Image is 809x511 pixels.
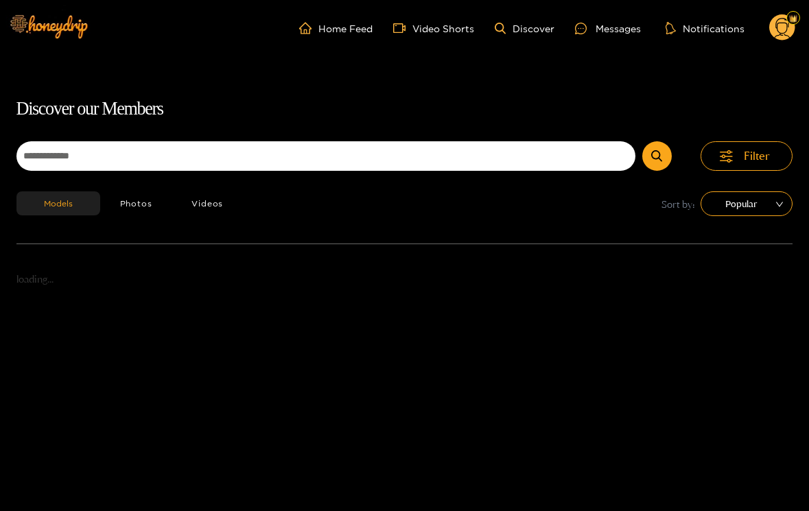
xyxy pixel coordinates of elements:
[100,191,172,215] button: Photos
[661,196,695,212] span: Sort by:
[299,22,373,34] a: Home Feed
[16,191,100,215] button: Models
[642,141,672,171] button: Submit Search
[701,191,793,216] div: sort
[744,148,770,164] span: Filter
[393,22,474,34] a: Video Shorts
[299,22,318,34] span: home
[575,21,641,36] div: Messages
[172,191,243,215] button: Videos
[711,193,782,214] span: Popular
[393,22,412,34] span: video-camera
[16,95,793,123] h1: Discover our Members
[495,23,554,34] a: Discover
[789,14,797,23] img: Fan Level
[16,272,793,287] p: loading...
[701,141,793,171] button: Filter
[661,21,749,35] button: Notifications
